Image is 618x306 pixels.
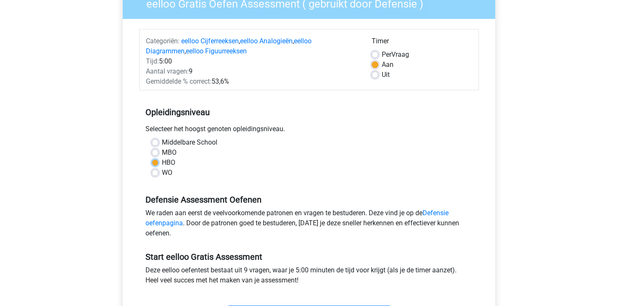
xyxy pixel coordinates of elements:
[146,57,159,65] span: Tijd:
[146,67,189,75] span: Aantal vragen:
[162,137,217,148] label: Middelbare School
[139,124,479,137] div: Selecteer het hoogst genoten opleidingsniveau.
[382,60,394,70] label: Aan
[139,265,479,289] div: Deze eelloo oefentest bestaat uit 9 vragen, waar je 5:00 minuten de tijd voor krijgt (als je de t...
[145,195,473,205] h5: Defensie Assessment Oefenen
[146,77,211,85] span: Gemiddelde % correct:
[140,76,365,87] div: 53,6%
[140,66,365,76] div: 9
[145,104,473,121] h5: Opleidingsniveau
[181,37,239,45] a: eelloo Cijferreeksen
[140,36,365,56] div: , , ,
[140,56,365,66] div: 5:00
[162,148,177,158] label: MBO
[382,50,391,58] span: Per
[162,158,175,168] label: HBO
[240,37,293,45] a: eelloo Analogieën
[139,208,479,242] div: We raden aan eerst de veelvoorkomende patronen en vragen te bestuderen. Deze vind je op de . Door...
[162,168,172,178] label: WO
[382,50,409,60] label: Vraag
[372,36,472,50] div: Timer
[186,47,247,55] a: eelloo Figuurreeksen
[146,37,180,45] span: Categoriën:
[382,70,390,80] label: Uit
[145,252,473,262] h5: Start eelloo Gratis Assessment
